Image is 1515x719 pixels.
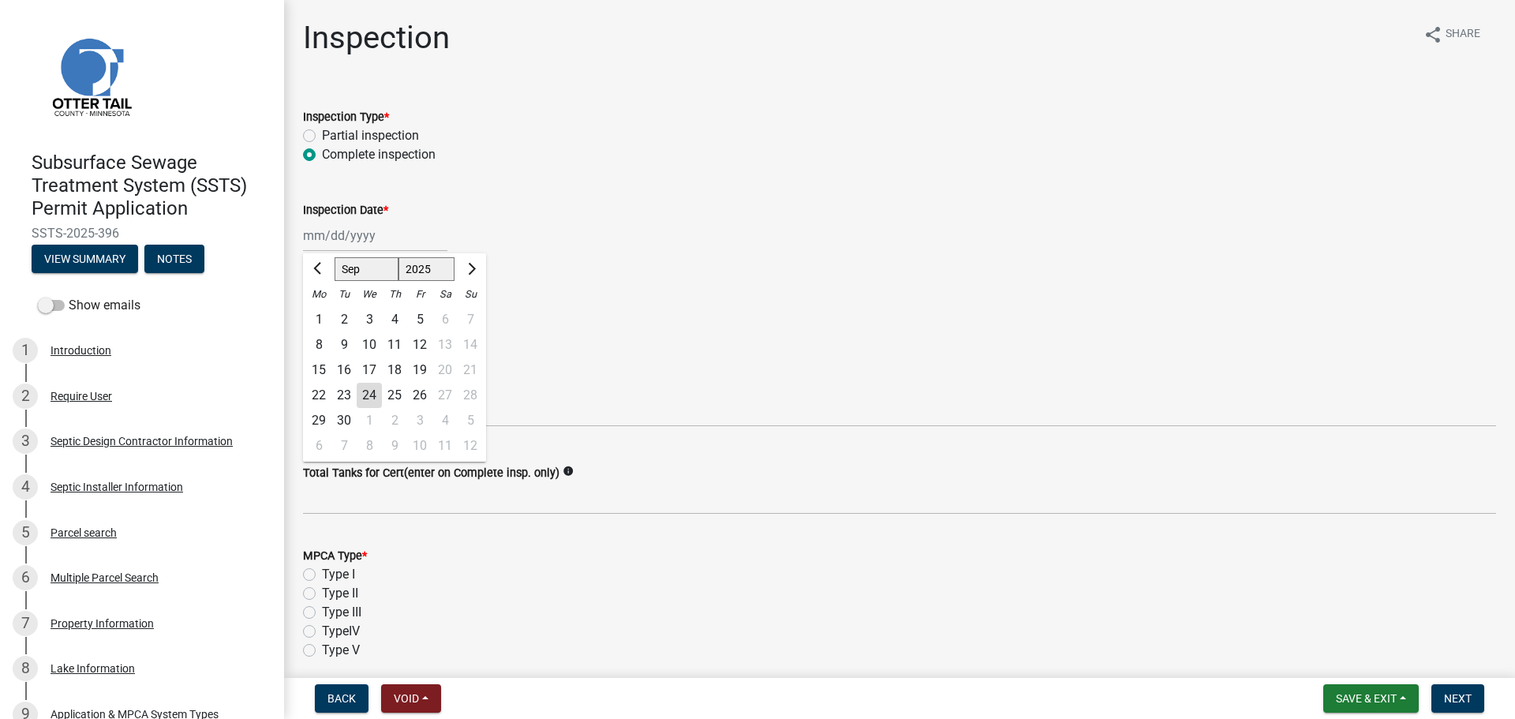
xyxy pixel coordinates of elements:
span: Save & Exit [1336,692,1397,705]
div: Parcel search [50,527,117,538]
div: 1 [357,408,382,433]
div: 23 [331,383,357,408]
button: Back [315,684,368,713]
div: Monday, October 6, 2025 [306,433,331,459]
label: Type I [322,565,355,584]
div: 7 [13,611,38,636]
div: Thursday, October 2, 2025 [382,408,407,433]
div: Friday, September 19, 2025 [407,358,432,383]
div: 2 [331,307,357,332]
div: 5 [13,520,38,545]
div: Tuesday, September 9, 2025 [331,332,357,358]
span: Next [1444,692,1472,705]
div: Septic Installer Information [50,481,183,492]
label: Show emails [38,296,140,315]
input: mm/dd/yyyy [303,219,447,252]
h4: Subsurface Sewage Treatment System (SSTS) Permit Application [32,152,271,219]
button: shareShare [1411,19,1493,50]
div: Wednesday, September 10, 2025 [357,332,382,358]
div: 6 [13,565,38,590]
div: 15 [306,358,331,383]
div: Tuesday, October 7, 2025 [331,433,357,459]
label: Type V [322,641,360,660]
span: Void [394,692,419,705]
div: 29 [306,408,331,433]
div: Sa [432,282,458,307]
button: Save & Exit [1323,684,1419,713]
div: We [357,282,382,307]
div: 4 [13,474,38,500]
button: Previous month [309,257,328,282]
div: Su [458,282,483,307]
select: Select year [398,257,455,281]
div: 4 [382,307,407,332]
div: Friday, October 10, 2025 [407,433,432,459]
div: Friday, September 26, 2025 [407,383,432,408]
i: info [563,466,574,477]
select: Select month [335,257,398,281]
label: Type III [322,603,361,622]
div: 18 [382,358,407,383]
div: Friday, September 12, 2025 [407,332,432,358]
div: Monday, September 1, 2025 [306,307,331,332]
div: Monday, September 29, 2025 [306,408,331,433]
div: 17 [357,358,382,383]
div: 10 [357,332,382,358]
div: 8 [306,332,331,358]
div: 22 [306,383,331,408]
div: Mo [306,282,331,307]
div: Monday, September 8, 2025 [306,332,331,358]
div: Thursday, October 9, 2025 [382,433,407,459]
button: Next month [461,257,480,282]
div: Friday, September 5, 2025 [407,307,432,332]
div: Thursday, September 11, 2025 [382,332,407,358]
label: Inspection Date [303,205,388,216]
div: 19 [407,358,432,383]
label: Type II [322,584,358,603]
div: Wednesday, October 1, 2025 [357,408,382,433]
div: 25 [382,383,407,408]
div: 9 [331,332,357,358]
wm-modal-confirm: Notes [144,254,204,267]
div: 3 [357,307,382,332]
div: Friday, October 3, 2025 [407,408,432,433]
div: 16 [331,358,357,383]
div: Tuesday, September 30, 2025 [331,408,357,433]
div: Wednesday, September 24, 2025 [357,383,382,408]
div: Introduction [50,345,111,356]
div: Tuesday, September 2, 2025 [331,307,357,332]
div: Thursday, September 4, 2025 [382,307,407,332]
div: 26 [407,383,432,408]
div: 8 [13,656,38,681]
span: SSTS-2025-396 [32,226,252,241]
button: Void [381,684,441,713]
div: 12 [407,332,432,358]
button: Notes [144,245,204,273]
label: MPCA Type [303,551,367,562]
div: 24 [357,383,382,408]
i: share [1423,25,1442,44]
div: Lake Information [50,663,135,674]
span: Share [1446,25,1480,44]
h1: Inspection [303,19,450,57]
div: 30 [331,408,357,433]
button: View Summary [32,245,138,273]
div: 5 [407,307,432,332]
div: Thursday, September 25, 2025 [382,383,407,408]
label: Inspection Type [303,112,389,123]
div: Tuesday, September 16, 2025 [331,358,357,383]
div: Fr [407,282,432,307]
div: Tu [331,282,357,307]
div: 8 [357,433,382,459]
div: Monday, September 22, 2025 [306,383,331,408]
button: Next [1431,684,1484,713]
div: Multiple Parcel Search [50,572,159,583]
label: Total Tanks for Cert(enter on Complete insp. only) [303,468,559,479]
label: TypeIV [322,622,360,641]
div: 10 [407,433,432,459]
div: 3 [407,408,432,433]
label: Complete inspection [322,145,436,164]
div: Monday, September 15, 2025 [306,358,331,383]
div: Property Information [50,618,154,629]
label: Partial inspection [322,126,419,145]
